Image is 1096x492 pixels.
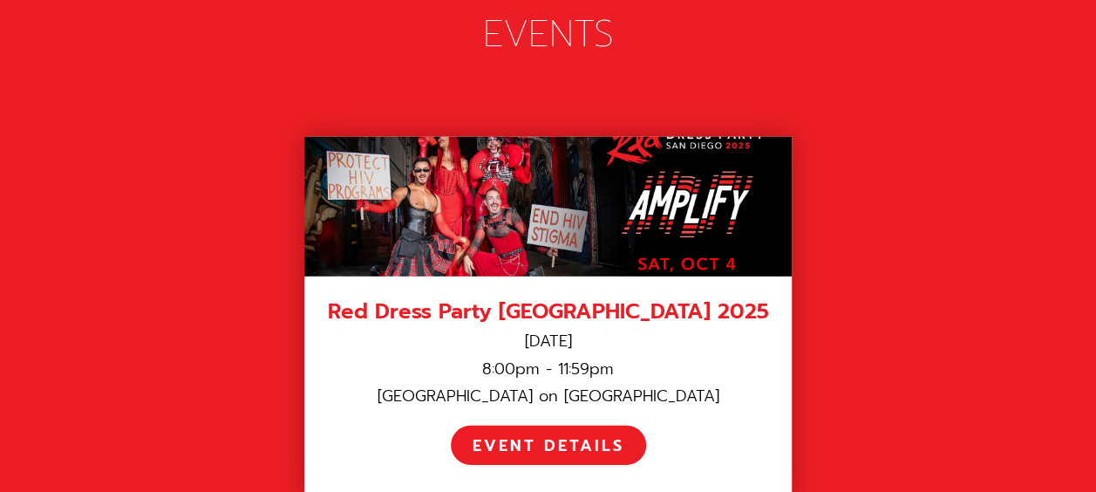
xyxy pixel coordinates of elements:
div: [GEOGRAPHIC_DATA] on [GEOGRAPHIC_DATA] [326,386,770,407]
div: Red Dress Party [GEOGRAPHIC_DATA] 2025 [326,298,770,325]
div: EVENT DETAILS [473,436,624,456]
div: [DATE] [326,331,770,352]
div: 8:00pm - 11:59pm [326,359,770,379]
div: EVENTS [26,10,1070,58]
